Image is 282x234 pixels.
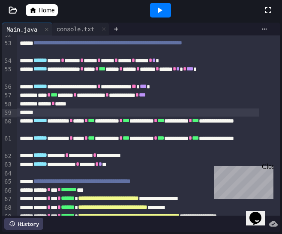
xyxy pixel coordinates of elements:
div: 55 [2,65,13,83]
div: Chat with us now!Close [3,3,59,54]
div: Main.java [2,25,42,34]
div: Main.java [2,23,52,35]
div: 62 [2,152,13,161]
div: 56 [2,83,13,91]
div: 53 [2,39,13,57]
div: 64 [2,170,13,178]
div: 60 [2,117,13,135]
div: 57 [2,91,13,100]
div: 52 [2,31,13,40]
div: 54 [2,57,13,65]
div: 61 [2,135,13,152]
div: 68 [2,204,13,212]
div: console.txt [52,24,99,33]
div: 59 [2,109,13,117]
iframe: chat widget [211,163,273,199]
div: 58 [2,100,13,109]
iframe: chat widget [246,200,273,225]
div: 66 [2,187,13,195]
span: Home [39,6,54,15]
a: Home [26,4,58,16]
div: 63 [2,161,13,169]
div: 69 [2,213,13,230]
div: History [4,218,43,230]
div: console.txt [52,23,109,35]
div: 67 [2,195,13,204]
div: 65 [2,178,13,186]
